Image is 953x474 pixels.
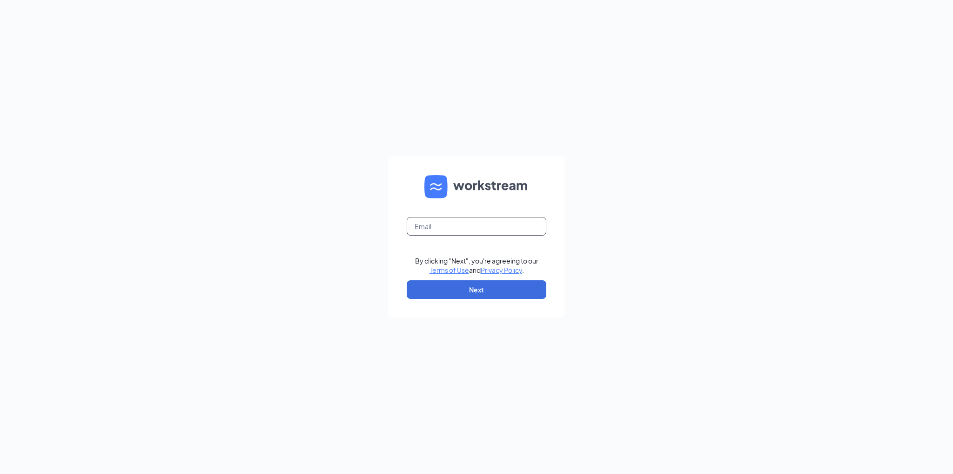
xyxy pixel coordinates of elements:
input: Email [407,217,546,236]
a: Terms of Use [430,266,469,274]
div: By clicking "Next", you're agreeing to our and . [415,256,538,275]
a: Privacy Policy [481,266,522,274]
img: WS logo and Workstream text [424,175,529,198]
button: Next [407,280,546,299]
